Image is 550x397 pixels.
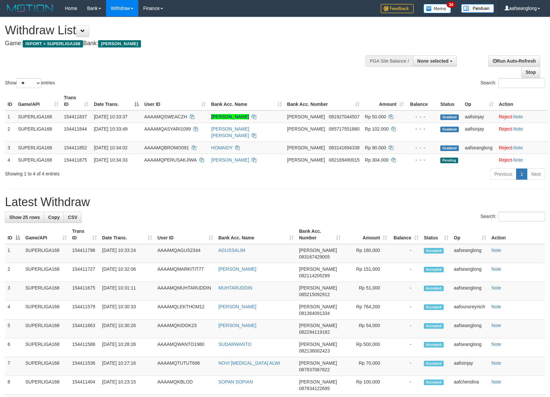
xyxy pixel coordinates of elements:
span: [PERSON_NAME] [287,114,325,119]
span: [PERSON_NAME] [299,342,337,347]
span: Accepted [424,248,444,254]
a: Reject [499,126,512,132]
td: - [390,320,421,338]
span: Copy 082114205299 to clipboard [299,273,330,278]
td: aafseanglong [462,141,496,154]
td: aafseanglong [451,320,489,338]
span: Copy 087834122695 to clipboard [299,386,330,391]
th: Trans ID: activate to sort column ascending [69,225,99,244]
span: Grabbed [440,114,459,120]
td: - [390,301,421,320]
div: - - - [409,113,435,120]
th: Bank Acc. Name: activate to sort column ascending [216,225,296,244]
span: AAAAMQBROMO091 [144,145,189,150]
td: Rp 764,200 [343,301,390,320]
th: Game/API: activate to sort column ascending [15,92,61,110]
a: [PERSON_NAME] [218,266,256,272]
td: [DATE] 10:31:11 [99,282,155,301]
td: · [496,123,548,141]
label: Search: [481,78,545,88]
td: · [496,110,548,123]
th: Action [489,225,545,244]
span: Accepted [424,380,444,385]
a: Reject [499,145,512,150]
th: Action [496,92,548,110]
span: [DATE] 10:33:49 [94,126,127,132]
span: Copy 082169490015 to clipboard [329,157,359,163]
a: Reject [499,114,512,119]
span: Show 25 rows [9,215,40,220]
th: Op: activate to sort column ascending [462,92,496,110]
a: 1 [516,168,527,180]
td: aafisinjay [462,110,496,123]
td: [DATE] 10:28:26 [99,338,155,357]
td: SUPERLIGA168 [15,141,61,154]
th: Status: activate to sort column ascending [421,225,451,244]
td: 154411404 [69,376,99,395]
a: AGUSSALIM [218,248,245,253]
td: 6 [5,338,23,357]
td: - [390,263,421,282]
td: SUPERLIGA168 [23,357,69,376]
td: SUPERLIGA168 [15,154,61,166]
td: SUPERLIGA168 [23,301,69,320]
td: SUPERLIGA168 [23,320,69,338]
th: Balance: activate to sort column ascending [390,225,421,244]
td: AAAAMQMUHTARUDDIN [155,282,216,301]
td: Rp 180,000 [343,244,390,263]
td: 154411536 [69,357,99,376]
a: Show 25 rows [5,212,44,223]
td: SUPERLIGA168 [23,282,69,301]
a: Run Auto-Refresh [488,55,540,67]
td: aafchendina [451,376,489,395]
a: Note [491,379,501,384]
td: - [390,338,421,357]
td: AAAAMQKBLOD [155,376,216,395]
a: [PERSON_NAME] [PERSON_NAME] [211,126,249,138]
td: - [390,244,421,263]
span: Rp 102.000 [365,126,389,132]
td: 5 [5,320,23,338]
td: 7 [5,357,23,376]
th: ID [5,92,15,110]
td: - [390,282,421,301]
td: Rp 100,000 [343,376,390,395]
td: aafounsreynich [451,301,489,320]
span: [PERSON_NAME] [287,145,325,150]
th: User ID: activate to sort column ascending [142,92,208,110]
th: Amount: activate to sort column ascending [362,92,406,110]
span: Copy 085717551880 to clipboard [329,126,359,132]
td: 4 [5,301,23,320]
td: SUPERLIGA168 [23,376,69,395]
a: Note [491,248,501,253]
input: Search: [498,78,545,88]
span: Accepted [424,267,444,272]
th: Trans ID: activate to sort column ascending [61,92,91,110]
th: Status [438,92,462,110]
span: Accepted [424,286,444,291]
span: Copy 081927044507 to clipboard [329,114,359,119]
td: 8 [5,376,23,395]
span: AAAAMQASYARI1099 [144,126,191,132]
a: SUDARWANTO [218,342,251,347]
td: 154411579 [69,301,99,320]
td: aafisinjay [462,123,496,141]
span: Rp 90.000 [365,145,386,150]
span: ISPORT > SUPERLIGA168 [23,40,83,47]
td: SUPERLIGA168 [23,263,69,282]
td: 154411663 [69,320,99,338]
span: [DATE] 10:34:33 [94,157,127,163]
a: [PERSON_NAME] [211,114,249,119]
button: None selected [413,55,457,67]
td: SUPERLIGA168 [15,110,61,123]
th: Amount: activate to sort column ascending [343,225,390,244]
a: SOPAN SOPIAN [218,379,253,384]
a: Next [527,168,545,180]
span: AAAAMQPERUSAKJIWA [144,157,197,163]
img: panduan.png [461,4,494,13]
span: Copy 082136002423 to clipboard [299,348,330,353]
a: Note [491,323,501,328]
a: Note [491,304,501,309]
span: Rp 304.000 [365,157,389,163]
span: None selected [417,58,449,64]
